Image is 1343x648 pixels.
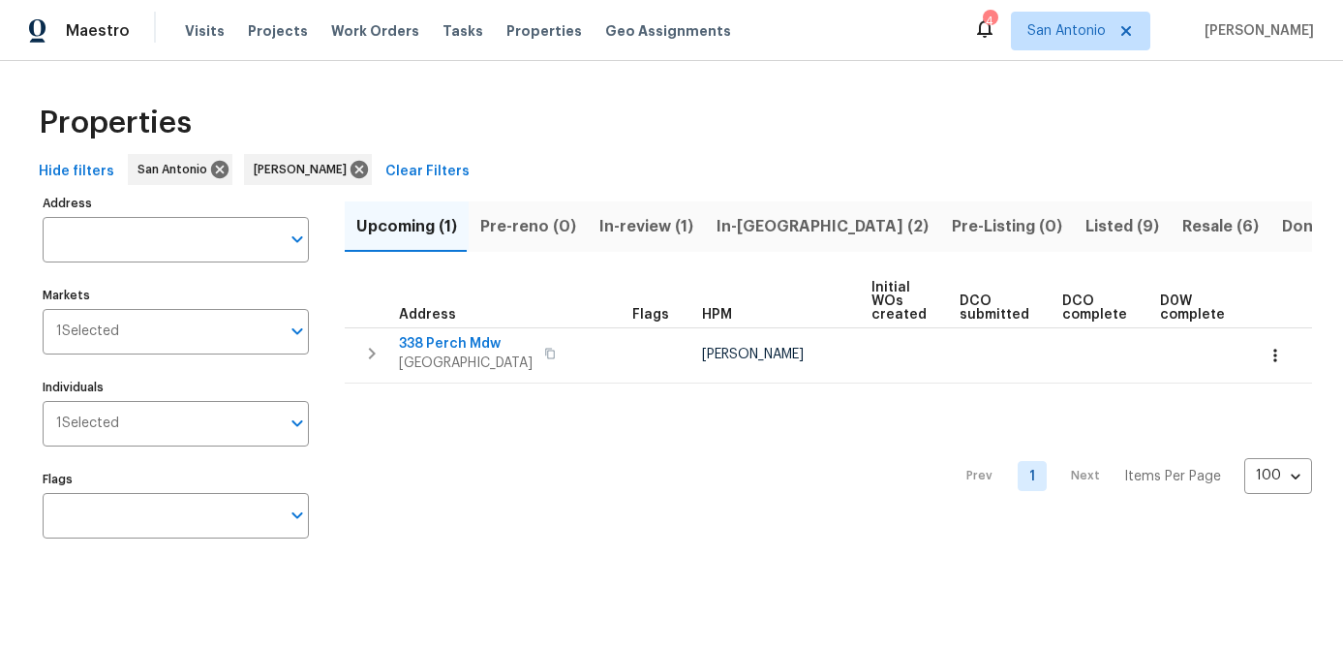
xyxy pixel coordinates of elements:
[983,12,996,31] div: 4
[717,213,929,240] span: In-[GEOGRAPHIC_DATA] (2)
[248,21,308,41] span: Projects
[284,226,311,253] button: Open
[39,113,192,133] span: Properties
[399,334,533,354] span: 338 Perch Mdw
[1085,213,1159,240] span: Listed (9)
[56,416,119,432] span: 1 Selected
[1018,461,1047,491] a: Goto page 1
[599,213,693,240] span: In-review (1)
[952,213,1062,240] span: Pre-Listing (0)
[43,474,309,485] label: Flags
[1244,450,1312,501] div: 100
[185,21,225,41] span: Visits
[284,410,311,437] button: Open
[506,21,582,41] span: Properties
[702,308,732,322] span: HPM
[378,154,477,190] button: Clear Filters
[632,308,669,322] span: Flags
[128,154,232,185] div: San Antonio
[1197,21,1314,41] span: [PERSON_NAME]
[137,160,215,179] span: San Antonio
[284,502,311,529] button: Open
[31,154,122,190] button: Hide filters
[480,213,576,240] span: Pre-reno (0)
[1124,467,1221,486] p: Items Per Page
[702,348,804,361] span: [PERSON_NAME]
[960,294,1029,322] span: DCO submitted
[1160,294,1225,322] span: D0W complete
[284,318,311,345] button: Open
[56,324,119,340] span: 1 Selected
[1182,213,1259,240] span: Resale (6)
[443,24,483,38] span: Tasks
[871,281,927,322] span: Initial WOs created
[356,213,457,240] span: Upcoming (1)
[399,354,533,373] span: [GEOGRAPHIC_DATA]
[43,290,309,301] label: Markets
[948,395,1312,558] nav: Pagination Navigation
[66,21,130,41] span: Maestro
[385,160,470,184] span: Clear Filters
[43,382,309,393] label: Individuals
[331,21,419,41] span: Work Orders
[1062,294,1127,322] span: DCO complete
[244,154,372,185] div: [PERSON_NAME]
[39,160,114,184] span: Hide filters
[605,21,731,41] span: Geo Assignments
[43,198,309,209] label: Address
[254,160,354,179] span: [PERSON_NAME]
[1027,21,1106,41] span: San Antonio
[399,308,456,322] span: Address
